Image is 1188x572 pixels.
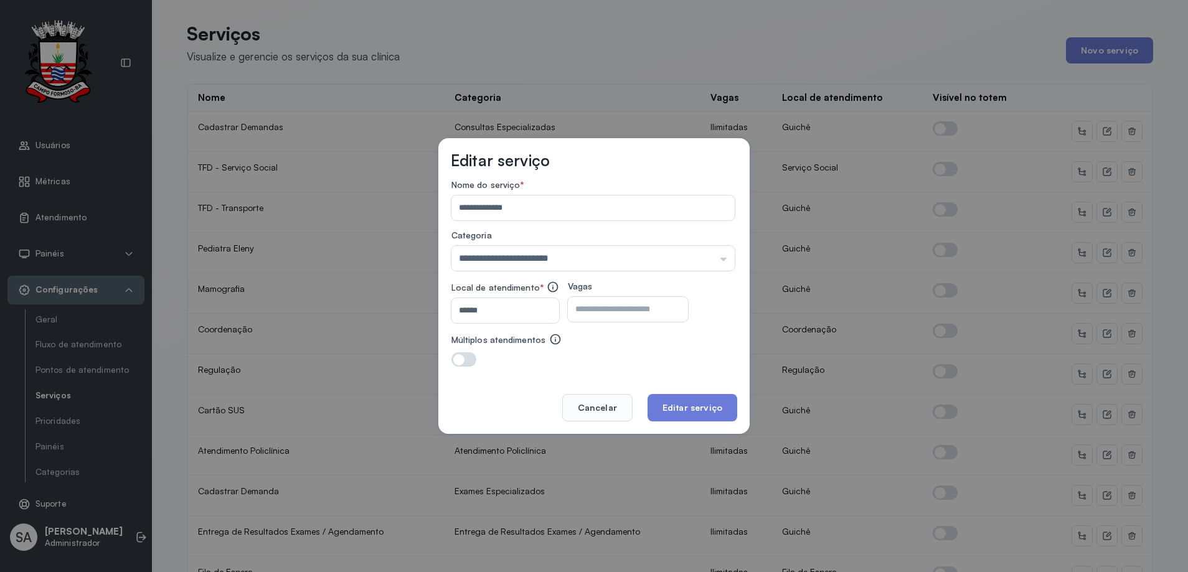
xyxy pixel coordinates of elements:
[568,281,593,291] span: Vagas
[562,394,633,421] button: Cancelar
[451,179,521,190] span: Nome do serviço
[451,282,540,293] span: Local de atendimento
[451,335,545,345] label: Múltiplos atendimentos
[451,230,492,240] span: Categoria
[648,394,737,421] button: Editar serviço
[451,151,550,170] h3: Editar serviço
